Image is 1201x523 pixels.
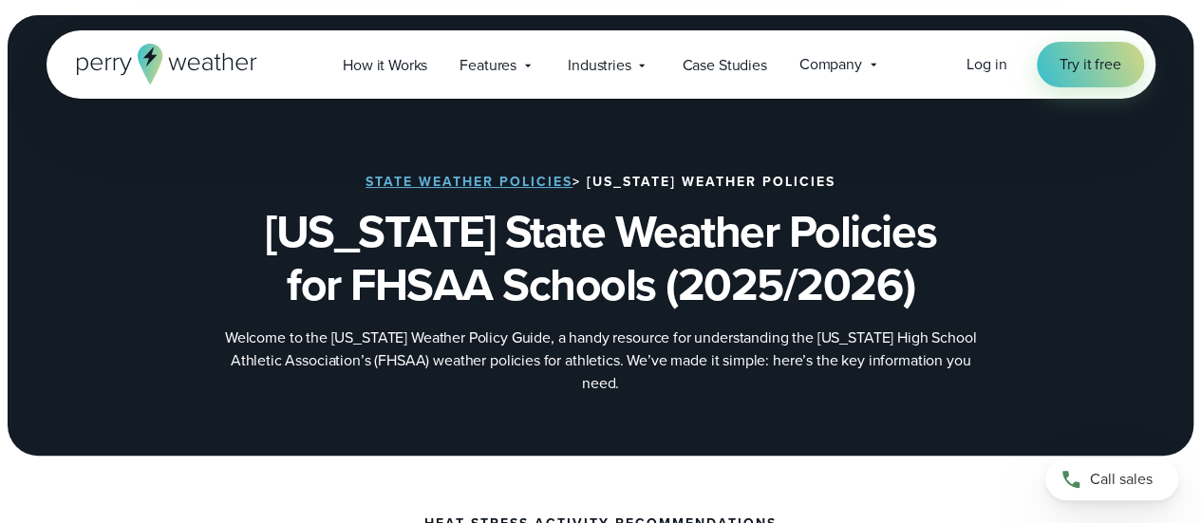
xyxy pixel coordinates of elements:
[366,172,572,192] a: State Weather Policies
[343,54,427,77] span: How it Works
[682,54,766,77] span: Case Studies
[141,205,1060,311] h1: [US_STATE] State Weather Policies for FHSAA Schools (2025/2026)
[366,175,835,190] h3: > [US_STATE] Weather Policies
[568,54,630,77] span: Industries
[221,327,981,395] p: Welcome to the [US_STATE] Weather Policy Guide, a handy resource for understanding the [US_STATE]...
[1060,53,1120,76] span: Try it free
[966,53,1006,75] span: Log in
[327,46,443,84] a: How it Works
[1045,458,1178,500] a: Call sales
[799,53,862,76] span: Company
[460,54,516,77] span: Features
[966,53,1006,76] a: Log in
[1090,468,1153,491] span: Call sales
[1037,42,1143,87] a: Try it free
[666,46,782,84] a: Case Studies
